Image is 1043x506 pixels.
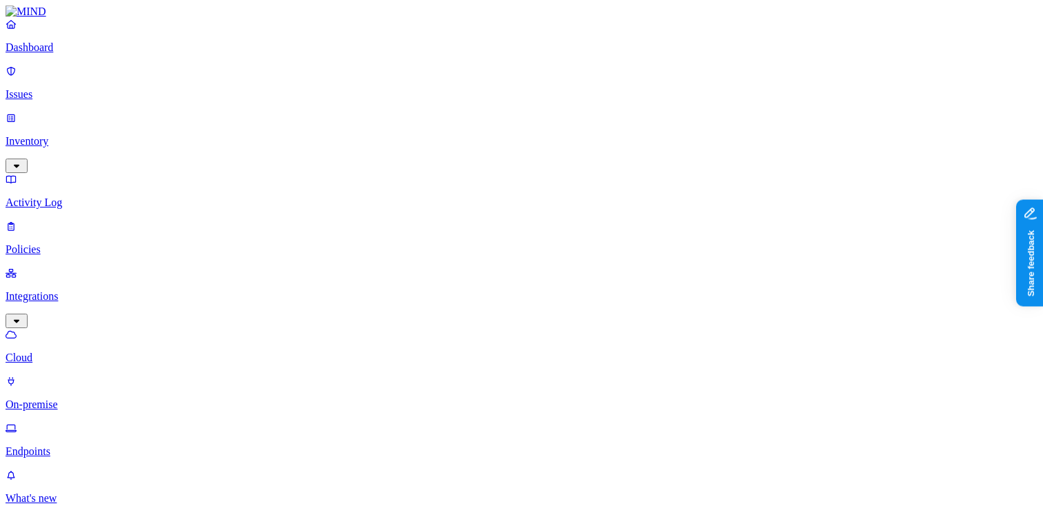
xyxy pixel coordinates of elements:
p: On-premise [6,398,1037,411]
a: MIND [6,6,1037,18]
a: Inventory [6,112,1037,171]
p: Dashboard [6,41,1037,54]
a: Cloud [6,328,1037,364]
p: Endpoints [6,445,1037,458]
a: What's new [6,469,1037,505]
a: Integrations [6,267,1037,326]
a: On-premise [6,375,1037,411]
p: Activity Log [6,196,1037,209]
p: What's new [6,492,1037,505]
p: Issues [6,88,1037,101]
p: Inventory [6,135,1037,148]
img: MIND [6,6,46,18]
a: Issues [6,65,1037,101]
p: Cloud [6,352,1037,364]
a: Policies [6,220,1037,256]
a: Dashboard [6,18,1037,54]
p: Integrations [6,290,1037,303]
a: Activity Log [6,173,1037,209]
p: Policies [6,243,1037,256]
a: Endpoints [6,422,1037,458]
